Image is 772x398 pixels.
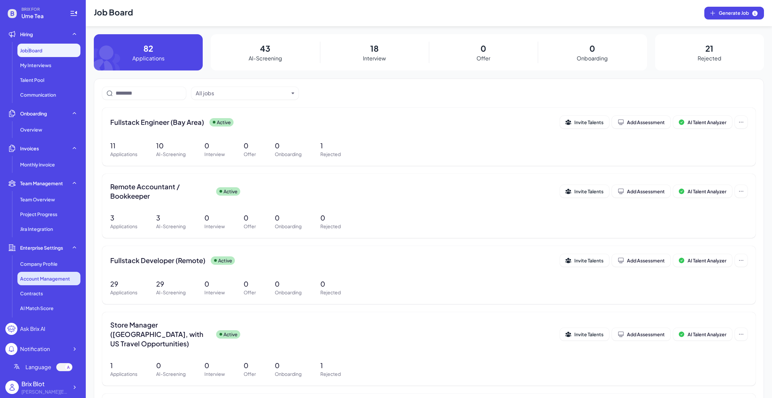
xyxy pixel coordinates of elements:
[223,331,238,338] p: Active
[320,223,341,230] p: Rejected
[110,360,137,370] p: 1
[560,116,609,129] button: Invite Talents
[217,119,231,126] p: Active
[20,226,53,232] span: Jira Integration
[218,257,232,264] p: Active
[20,211,57,217] span: Project Progress
[698,54,721,62] p: Rejected
[110,279,137,289] p: 29
[244,213,256,223] p: 0
[476,54,490,62] p: Offer
[673,328,732,341] button: AI Talent Analyzer
[204,213,225,223] p: 0
[110,182,211,201] span: Remote Accountant / Bookkeeper
[110,289,137,296] p: Applications
[320,279,341,289] p: 0
[110,223,137,230] p: Applications
[110,141,137,151] p: 11
[20,161,55,168] span: Monthly invoice
[20,290,43,297] span: Contracts
[244,279,256,289] p: 0
[249,54,282,62] p: AI-Screening
[618,119,665,126] div: Add Assessment
[110,117,204,127] span: Fullstack Engineer (Bay Area)
[275,360,302,370] p: 0
[673,116,732,129] button: AI Talent Analyzer
[320,289,341,296] p: Rejected
[156,151,186,158] p: AI-Screening
[370,42,379,54] p: 18
[688,257,726,263] span: AI Talent Analyzer
[20,196,55,203] span: Team Overview
[143,42,153,54] p: 82
[574,331,603,337] span: Invite Talents
[704,7,764,19] button: Generate Job
[20,244,63,251] span: Enterprise Settings
[204,141,225,151] p: 0
[275,223,302,230] p: Onboarding
[320,370,341,378] p: Rejected
[20,77,44,83] span: Talent Pool
[5,381,19,394] img: user_logo.png
[21,388,68,395] div: blake@joinbrix.com
[618,331,665,338] div: Add Assessment
[275,370,302,378] p: Onboarding
[204,289,225,296] p: Interview
[20,325,45,333] div: Ask Brix AI
[612,116,670,129] button: Add Assessment
[612,328,670,341] button: Add Assessment
[719,9,758,17] span: Generate Job
[156,213,186,223] p: 3
[560,185,609,198] button: Invite Talents
[156,279,186,289] p: 29
[560,328,609,341] button: Invite Talents
[589,42,595,54] p: 0
[574,119,603,125] span: Invite Talents
[673,254,732,267] button: AI Talent Analyzer
[21,7,62,12] span: BRIX FOR
[20,110,47,117] span: Onboarding
[156,360,186,370] p: 0
[320,360,341,370] p: 1
[20,91,56,98] span: Communication
[673,185,732,198] button: AI Talent Analyzer
[20,180,63,187] span: Team Management
[204,279,225,289] p: 0
[20,260,58,267] span: Company Profile
[204,360,225,370] p: 0
[244,151,256,158] p: Offer
[156,370,186,378] p: AI-Screening
[577,54,608,62] p: Onboarding
[688,331,726,337] span: AI Talent Analyzer
[110,151,137,158] p: Applications
[688,188,726,194] span: AI Talent Analyzer
[25,363,51,371] span: Language
[618,257,665,264] div: Add Assessment
[560,254,609,267] button: Invite Talents
[21,379,68,388] div: Brix Blot
[20,145,39,152] span: Invoices
[275,279,302,289] p: 0
[275,289,302,296] p: Onboarding
[204,223,225,230] p: Interview
[21,12,62,20] span: Ume Tea
[363,54,386,62] p: Interview
[20,345,50,353] div: Notification
[612,254,670,267] button: Add Assessment
[196,89,214,97] div: All jobs
[574,257,603,263] span: Invite Talents
[156,289,186,296] p: AI-Screening
[204,151,225,158] p: Interview
[275,141,302,151] p: 0
[612,185,670,198] button: Add Assessment
[320,213,341,223] p: 0
[618,188,665,195] div: Add Assessment
[320,141,341,151] p: 1
[196,89,289,97] button: All jobs
[275,151,302,158] p: Onboarding
[156,223,186,230] p: AI-Screening
[480,42,486,54] p: 0
[132,54,165,62] p: Applications
[20,47,42,54] span: Job Board
[20,275,70,282] span: Account Management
